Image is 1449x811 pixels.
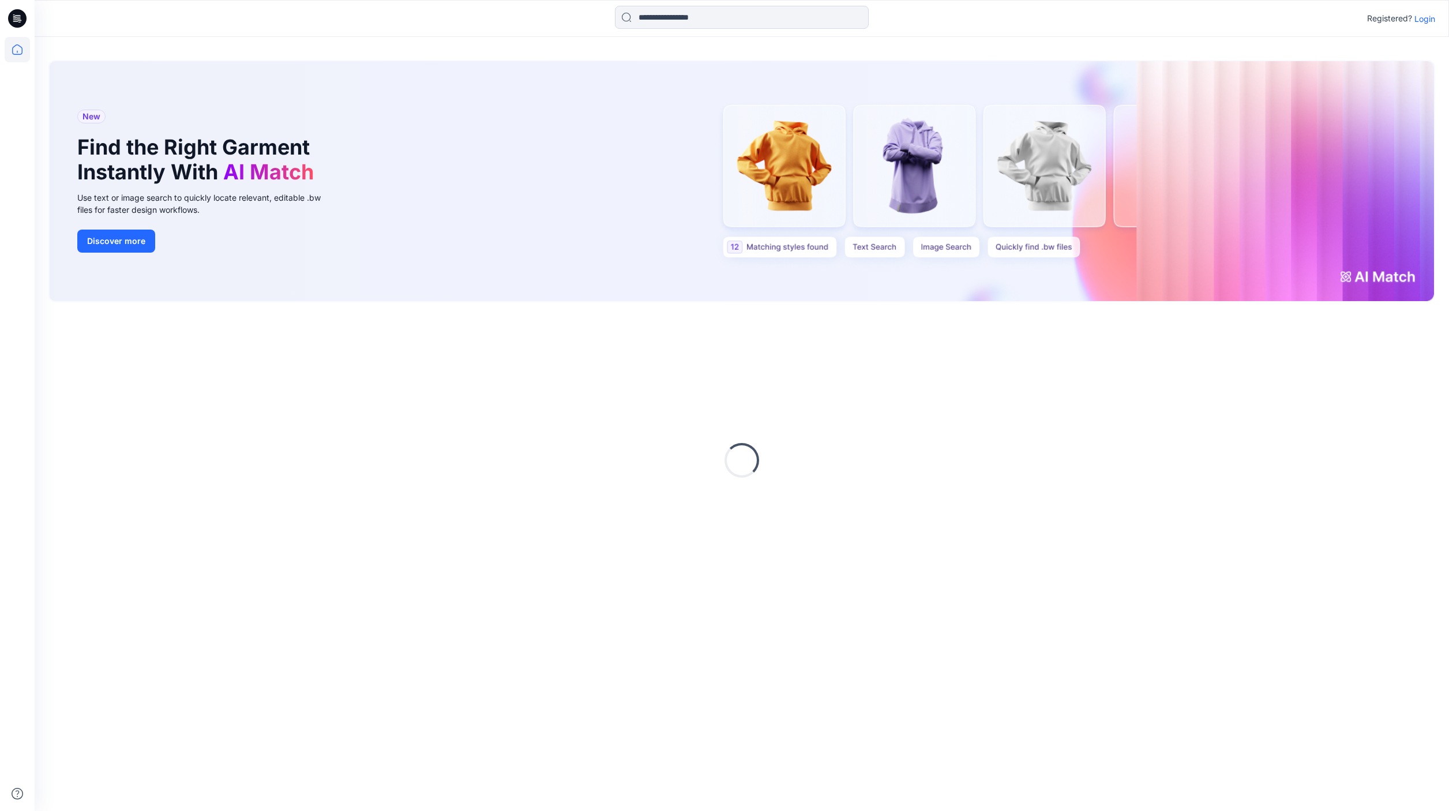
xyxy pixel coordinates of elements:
button: Discover more [77,230,155,253]
span: AI Match [223,159,314,185]
h1: Find the Right Garment Instantly With [77,135,320,185]
p: Registered? [1367,12,1412,25]
span: New [82,110,100,123]
div: Use text or image search to quickly locate relevant, editable .bw files for faster design workflows. [77,192,337,216]
p: Login [1414,13,1435,25]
